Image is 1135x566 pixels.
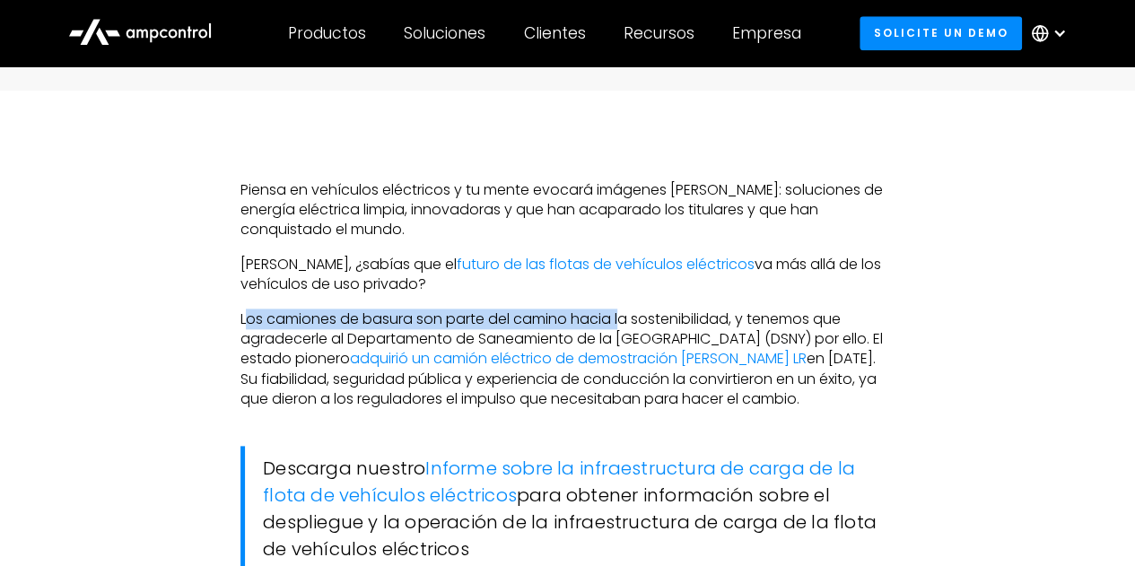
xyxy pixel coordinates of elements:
[404,23,485,43] div: Soluciones
[860,16,1022,49] a: Solicite un demo
[624,23,694,43] div: Recursos
[240,309,895,410] p: Los camiones de basura son parte del camino hacia la sostenibilidad, y tenemos que agradecerle al...
[732,23,801,43] div: Empresa
[350,348,807,369] a: adquirió un camión eléctrico de demostración [PERSON_NAME] LR
[240,180,895,240] p: Piensa en vehículos eléctricos y tu mente evocará imágenes [PERSON_NAME]: soluciones de energía e...
[524,23,586,43] div: Clientes
[263,456,855,508] a: Informe sobre la infraestructura de carga de la flota de vehículos eléctricos
[240,255,895,295] p: [PERSON_NAME], ¿sabías que el va más allá de los vehículos de uso privado?
[457,254,755,274] a: futuro de las flotas de vehículos eléctricos
[288,23,366,43] div: Productos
